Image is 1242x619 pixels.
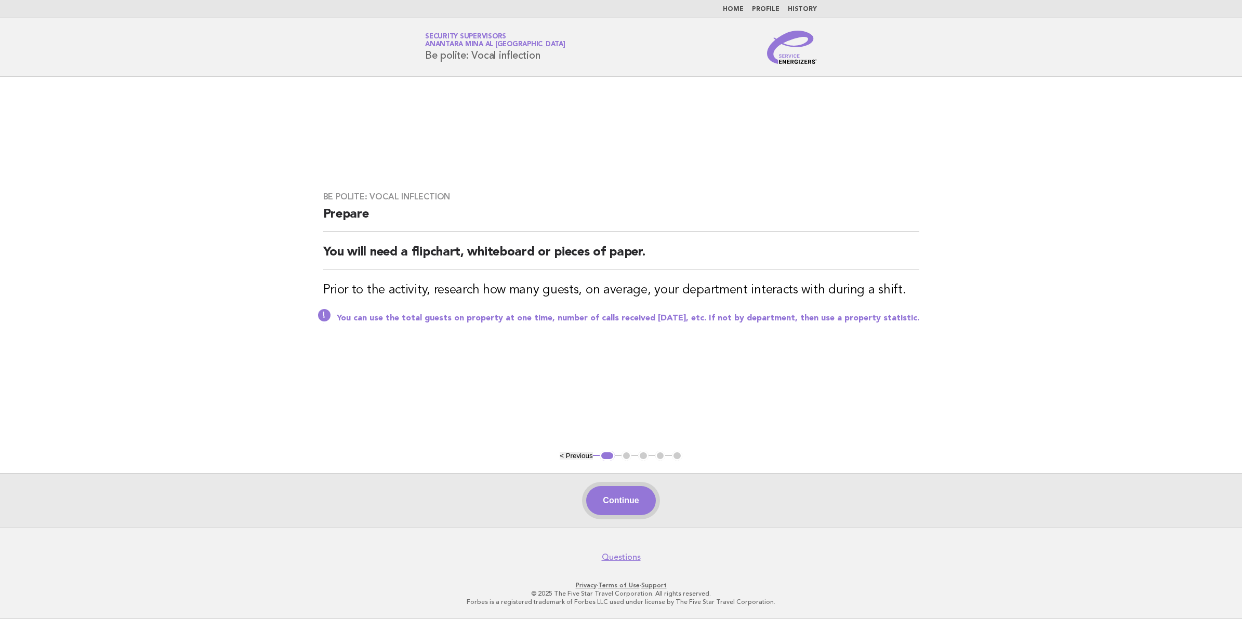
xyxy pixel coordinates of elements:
[425,42,565,48] span: Anantara Mina al [GEOGRAPHIC_DATA]
[723,6,744,12] a: Home
[323,192,919,202] h3: Be polite: Vocal inflection
[752,6,779,12] a: Profile
[560,452,592,460] button: < Previous
[767,31,817,64] img: Service Energizers
[788,6,817,12] a: History
[576,582,597,589] a: Privacy
[323,282,919,299] h3: Prior to the activity, research how many guests, on average, your department interacts with durin...
[303,598,939,606] p: Forbes is a registered trademark of Forbes LLC used under license by The Five Star Travel Corpora...
[303,589,939,598] p: © 2025 The Five Star Travel Corporation. All rights reserved.
[425,34,565,61] h1: Be polite: Vocal inflection
[602,552,641,562] a: Questions
[425,33,565,48] a: Security SupervisorsAnantara Mina al [GEOGRAPHIC_DATA]
[323,244,919,270] h2: You will need a flipchart, whiteboard or pieces of paper.
[600,451,615,461] button: 1
[323,206,919,232] h2: Prepare
[303,581,939,589] p: · ·
[337,313,919,324] p: You can use the total guests on property at one time, number of calls received [DATE], etc. If no...
[641,582,667,589] a: Support
[586,486,655,515] button: Continue
[598,582,640,589] a: Terms of Use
